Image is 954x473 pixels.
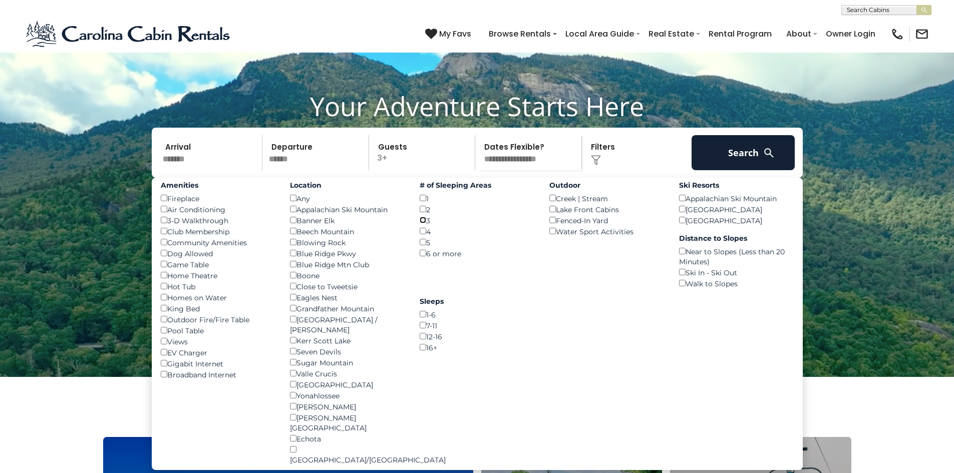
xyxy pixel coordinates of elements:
div: 12-16 [420,331,534,342]
div: Blue Ridge Pkwy [290,248,405,259]
div: 4 [420,226,534,237]
label: Ski Resorts [679,180,794,190]
a: Local Area Guide [560,25,639,43]
div: Walk to Slopes [679,278,794,289]
div: [GEOGRAPHIC_DATA]/[GEOGRAPHIC_DATA] [290,444,405,465]
p: 3+ [372,135,475,170]
a: Rental Program [704,25,777,43]
div: Close to Tweetsie [290,281,405,292]
div: Boone [290,270,405,281]
a: Real Estate [644,25,699,43]
div: Blowing Rock [290,237,405,248]
button: Search [692,135,795,170]
div: Appalachian Ski Mountain [679,193,794,204]
div: Valle Crucis [290,368,405,379]
label: Outdoor [549,180,664,190]
div: Homes on Water [161,292,275,303]
label: Distance to Slopes [679,233,794,243]
label: # of Sleeping Areas [420,180,534,190]
div: Game Table [161,259,275,270]
div: Home Theatre [161,270,275,281]
div: 2 [420,204,534,215]
div: Pool Table [161,325,275,336]
div: Outdoor Fire/Fire Table [161,314,275,325]
div: Kerr Scott Lake [290,335,405,346]
div: Community Amenities [161,237,275,248]
div: [PERSON_NAME][GEOGRAPHIC_DATA] [290,412,405,433]
div: Grandfather Mountain [290,303,405,314]
div: Broadband Internet [161,369,275,380]
a: Owner Login [821,25,880,43]
div: [GEOGRAPHIC_DATA] [679,204,794,215]
div: 6 or more [420,248,534,259]
img: mail-regular-black.png [915,27,929,41]
div: Hot Tub [161,281,275,292]
div: Ski In - Ski Out [679,267,794,278]
img: filter--v1.png [591,155,601,165]
label: Sleeps [420,296,534,306]
div: [PERSON_NAME] [290,401,405,412]
div: Any [290,193,405,204]
div: Creek | Stream [549,193,664,204]
div: Near to Slopes (Less than 20 Minutes) [679,246,794,267]
span: My Favs [439,28,471,40]
img: phone-regular-black.png [890,27,904,41]
div: EV Charger [161,347,275,358]
div: Air Conditioning [161,204,275,215]
label: Amenities [161,180,275,190]
div: 3 [420,215,534,226]
div: Dog Allowed [161,248,275,259]
label: Location [290,180,405,190]
div: Banner Elk [290,215,405,226]
div: Views [161,336,275,347]
div: Yonahlossee [290,390,405,401]
div: Sugar Mountain [290,357,405,368]
div: 3-D Walkthrough [161,215,275,226]
div: Gigabit Internet [161,358,275,369]
div: Club Membership [161,226,275,237]
img: Blue-2.png [25,19,233,49]
h3: Select Your Destination [102,402,853,437]
div: Blue Ridge Mtn Club [290,259,405,270]
div: [GEOGRAPHIC_DATA] / [PERSON_NAME] [290,314,405,335]
div: Fenced-In Yard [549,215,664,226]
div: [GEOGRAPHIC_DATA] [290,379,405,390]
h1: Your Adventure Starts Here [8,91,946,122]
div: 1-6 [420,309,534,320]
img: search-regular-white.png [763,147,775,159]
div: 1 [420,193,534,204]
div: Fireplace [161,193,275,204]
div: Eagles Nest [290,292,405,303]
div: [GEOGRAPHIC_DATA] [679,215,794,226]
a: My Favs [425,28,474,41]
div: Lake Front Cabins [549,204,664,215]
div: Echota [290,433,405,444]
a: About [781,25,816,43]
div: 5 [420,237,534,248]
a: Browse Rentals [484,25,556,43]
div: Seven Devils [290,346,405,357]
div: King Bed [161,303,275,314]
div: 7-11 [420,320,534,331]
div: 16+ [420,342,534,353]
div: Beech Mountain [290,226,405,237]
div: Appalachian Ski Mountain [290,204,405,215]
div: Water Sport Activities [549,226,664,237]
